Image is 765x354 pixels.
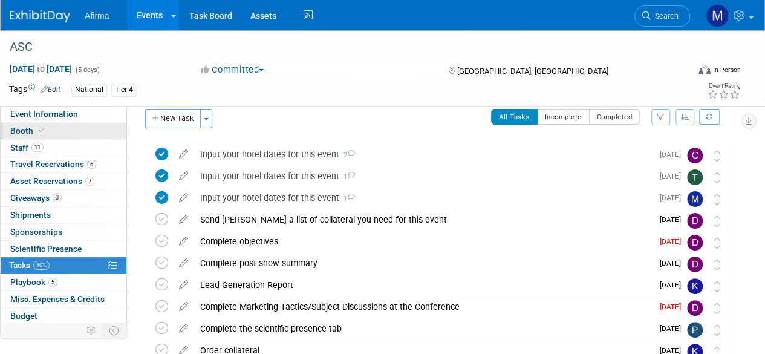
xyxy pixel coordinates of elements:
[706,4,729,27] img: Michelle Keilitz
[173,236,194,247] a: edit
[35,64,47,74] span: to
[339,195,355,203] span: 1
[1,241,126,257] a: Scientific Presence
[197,64,269,76] button: Committed
[660,150,687,159] span: [DATE]
[102,323,127,338] td: Toggle Event Tabs
[173,258,194,269] a: edit
[194,253,653,274] div: Complete post show summary
[687,257,703,272] img: Drew Smalley
[660,259,687,267] span: [DATE]
[194,318,653,339] div: Complete the scientific presence tab
[634,5,690,27] a: Search
[9,64,73,74] span: [DATE] [DATE]
[10,227,62,237] span: Sponsorships
[74,66,100,74] span: (5 days)
[53,193,62,202] span: 3
[10,311,37,321] span: Budget
[41,85,60,94] a: Edit
[1,190,126,206] a: Giveaways3
[1,274,126,290] a: Playbook5
[87,160,96,169] span: 6
[71,84,107,96] div: National
[660,324,687,333] span: [DATE]
[173,280,194,290] a: edit
[660,194,687,202] span: [DATE]
[10,294,105,304] span: Misc. Expenses & Credits
[660,172,687,180] span: [DATE]
[145,109,201,128] button: New Task
[85,177,94,186] span: 7
[714,150,720,162] i: Move task
[537,109,590,125] button: Incomplete
[1,123,126,139] a: Booth
[339,151,355,159] span: 2
[81,323,102,338] td: Personalize Event Tab Strip
[1,173,126,189] a: Asset Reservations7
[687,322,703,338] img: Praveen Kaushik
[1,106,126,122] a: Event Information
[712,65,741,74] div: In-Person
[714,237,720,249] i: Move task
[9,260,50,270] span: Tasks
[10,126,47,136] span: Booth
[699,109,720,125] a: Refresh
[194,209,653,230] div: Send [PERSON_NAME] a list of collateral you need for this event
[173,192,194,203] a: edit
[589,109,640,125] button: Completed
[714,281,720,292] i: Move task
[687,191,703,207] img: Mira Couch
[173,214,194,225] a: edit
[714,215,720,227] i: Move task
[687,278,703,294] img: Keirsten Davis
[660,303,687,311] span: [DATE]
[714,259,720,270] i: Move task
[31,143,44,152] span: 11
[9,83,60,97] td: Tags
[708,83,740,89] div: Event Rating
[1,257,126,274] a: Tasks30%
[687,148,703,163] img: Corey Geurink
[10,277,57,287] span: Playbook
[10,244,82,254] span: Scientific Presence
[687,300,703,316] img: Drew Smalley
[660,281,687,289] span: [DATE]
[634,63,741,81] div: Event Format
[10,176,94,186] span: Asset Reservations
[1,140,126,156] a: Staff11
[194,275,653,295] div: Lead Generation Report
[194,297,653,317] div: Complete Marketing Tactics/Subject Discussions at the Conference
[687,213,703,229] img: Drew Smalley
[173,323,194,334] a: edit
[33,261,50,270] span: 30%
[687,169,703,185] img: Taryn Lambrechts
[10,10,70,22] img: ExhibitDay
[714,172,720,183] i: Move task
[714,324,720,336] i: Move task
[660,237,687,246] span: [DATE]
[10,193,62,203] span: Giveaways
[173,171,194,182] a: edit
[48,278,57,287] span: 5
[173,301,194,312] a: edit
[687,235,703,251] img: Drew Smalley
[85,11,109,21] span: Afirma
[1,291,126,307] a: Misc. Expenses & Credits
[10,143,44,152] span: Staff
[1,224,126,240] a: Sponsorships
[173,149,194,160] a: edit
[194,144,653,165] div: Input your hotel dates for this event
[714,194,720,205] i: Move task
[660,215,687,224] span: [DATE]
[1,156,126,172] a: Travel Reservations6
[39,127,45,134] i: Booth reservation complete
[651,11,679,21] span: Search
[491,109,538,125] button: All Tasks
[457,67,608,76] span: [GEOGRAPHIC_DATA], [GEOGRAPHIC_DATA]
[10,159,96,169] span: Travel Reservations
[194,188,653,208] div: Input your hotel dates for this event
[339,173,355,181] span: 1
[1,308,126,324] a: Budget
[5,36,679,58] div: ASC
[10,210,51,220] span: Shipments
